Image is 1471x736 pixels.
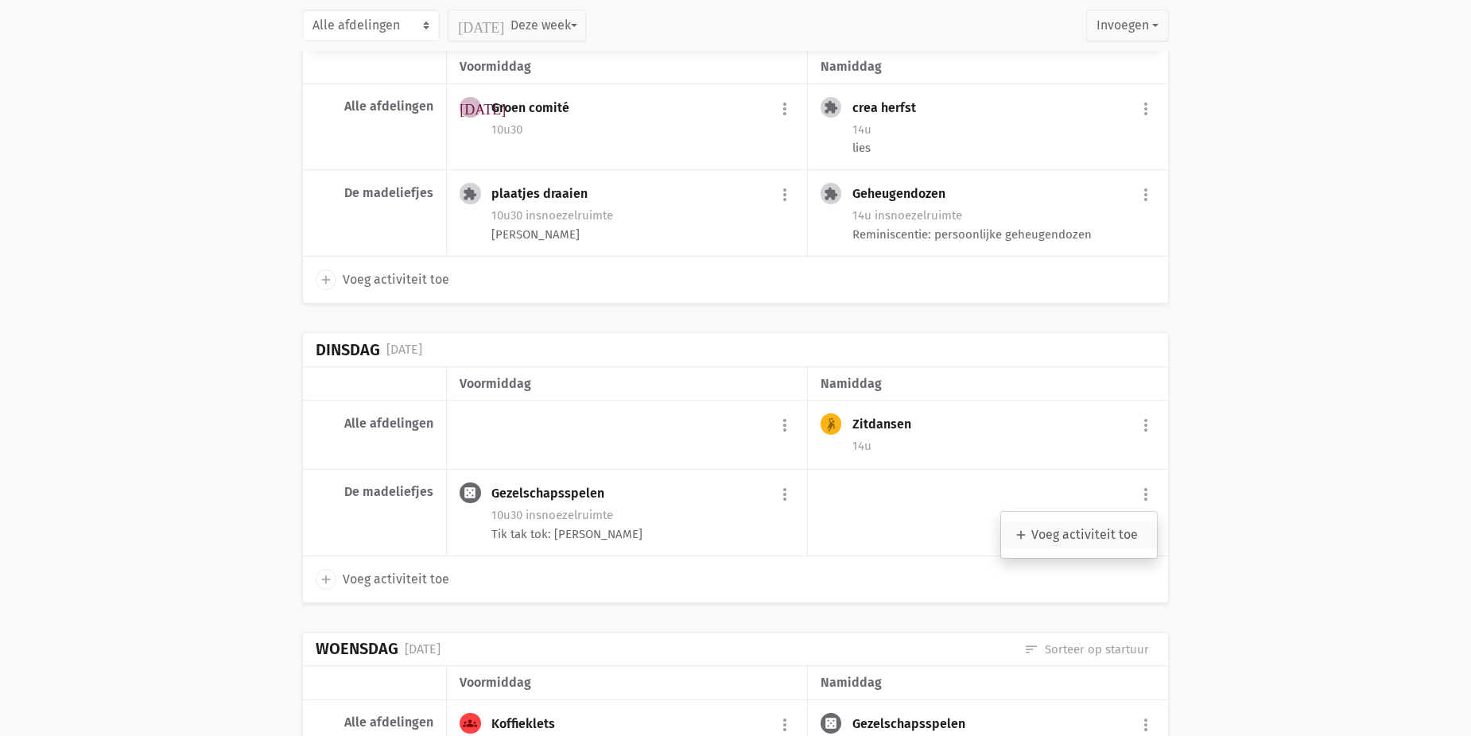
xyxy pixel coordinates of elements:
[460,374,794,394] div: voormiddag
[852,186,958,202] div: Geheugendozen
[1024,641,1149,658] a: Sorteer op startuur
[343,569,449,590] span: Voeg activiteit toe
[852,439,871,453] span: 14u
[460,672,794,693] div: voormiddag
[491,716,568,732] div: Koffieklets
[852,122,871,137] span: 14u
[491,208,522,223] span: 10u30
[319,572,333,587] i: add
[526,508,613,522] span: snoezelruimte
[824,417,838,432] i: sports_handball
[852,139,1155,157] div: lies
[316,640,398,658] div: Woensdag
[316,341,380,359] div: Dinsdag
[316,569,449,590] a: add Voeg activiteit toe
[386,339,422,360] div: [DATE]
[405,639,441,660] div: [DATE]
[491,122,522,137] span: 10u30
[448,10,585,41] button: Deze week
[460,56,794,77] div: voormiddag
[852,416,924,432] div: Zitdansen
[875,208,962,223] span: snoezelruimte
[1024,642,1038,657] i: sort
[316,269,449,290] a: add Voeg activiteit toe
[526,208,613,223] span: snoezelruimte
[1000,511,1158,559] div: Print
[1086,10,1169,41] button: Invoegen
[316,715,433,730] div: Alle afdelingen
[491,525,794,543] div: Tik tak tok: [PERSON_NAME]
[316,185,433,201] div: De madeliefjes
[316,484,433,500] div: De madeliefjes
[458,18,504,33] i: [DATE]
[491,100,582,116] div: Groen comité
[316,99,433,114] div: Alle afdelingen
[343,269,449,290] span: Voeg activiteit toe
[852,716,978,732] div: Gezelschapsspelen
[852,208,871,223] span: 14u
[824,187,838,201] i: extension
[852,226,1155,243] div: Reminiscentie: persoonlijke geheugendozen
[1001,521,1157,548] a: Voeg activiteit toe
[824,100,838,114] i: extension
[852,100,929,116] div: crea herfst
[463,486,477,500] i: casino
[821,374,1155,394] div: namiddag
[526,208,536,223] span: in
[875,208,885,223] span: in
[460,100,506,114] i: [DATE]
[1014,528,1028,542] i: add
[491,186,600,202] div: plaatjes draaien
[319,273,333,287] i: add
[491,226,794,243] div: [PERSON_NAME]
[821,56,1155,77] div: namiddag
[463,187,477,201] i: extension
[491,508,522,522] span: 10u30
[824,716,838,730] i: casino
[821,672,1155,693] div: namiddag
[526,508,536,522] span: in
[316,416,433,432] div: Alle afdelingen
[491,486,617,502] div: Gezelschapsspelen
[463,716,477,730] i: groups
